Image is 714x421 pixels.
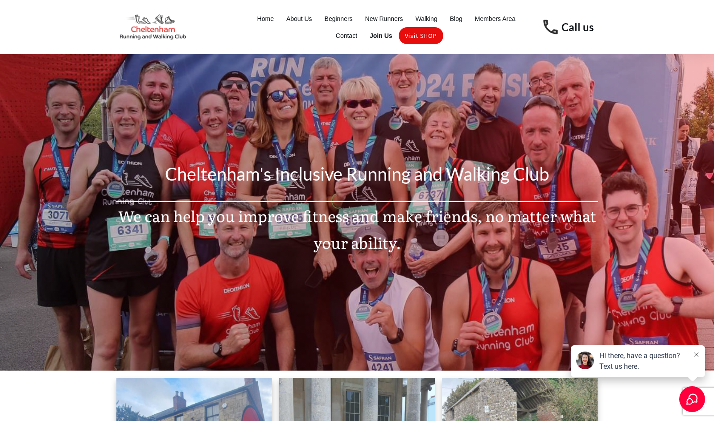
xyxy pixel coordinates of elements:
img: Cheltenham Running and Walking Club Logo [116,12,190,41]
a: Members Area [475,12,516,25]
a: About Us [286,12,312,25]
a: New Runners [365,12,403,25]
a: Blog [450,12,462,25]
a: Join Us [370,29,392,42]
p: Cheltenham's Inclusive Running and Walking Club [117,158,598,200]
a: Beginners [325,12,353,25]
a: Walking [415,12,437,25]
a: Visit SHOP [405,29,437,42]
a: Contact [336,29,357,42]
a: Call us [561,21,594,33]
p: We can help you improve fitness and make friends, no matter what your ability. [117,202,598,266]
a: Home [257,12,274,25]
